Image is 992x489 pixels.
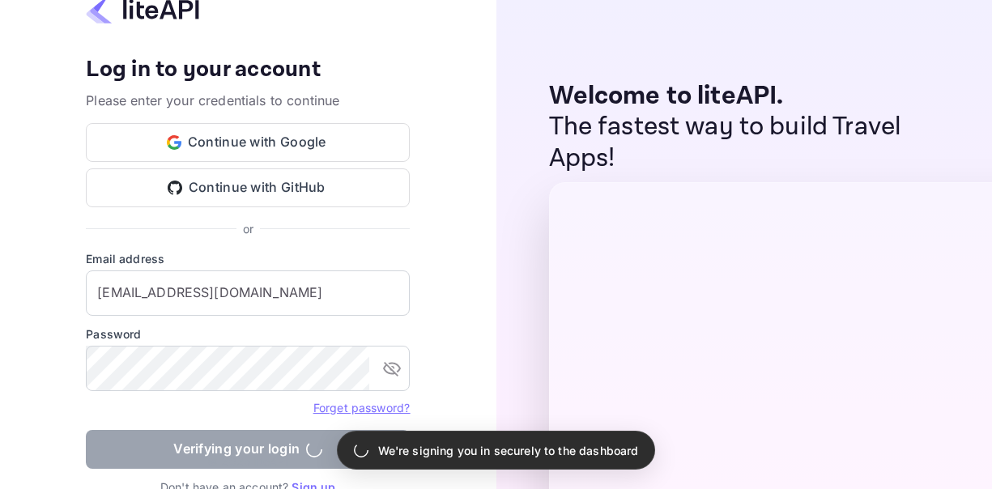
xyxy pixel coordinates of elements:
[86,56,410,84] h4: Log in to your account
[313,401,410,415] a: Forget password?
[549,112,960,174] p: The fastest way to build Travel Apps!
[86,250,410,267] label: Email address
[86,91,410,110] p: Please enter your credentials to continue
[376,352,408,385] button: toggle password visibility
[86,325,410,342] label: Password
[86,270,410,316] input: Enter your email address
[207,453,288,470] p: © 2025 liteAPI
[549,81,960,112] p: Welcome to liteAPI.
[313,399,410,415] a: Forget password?
[86,123,410,162] button: Continue with Google
[86,168,410,207] button: Continue with GitHub
[243,220,253,237] p: or
[378,442,639,459] p: We're signing you in securely to the dashboard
